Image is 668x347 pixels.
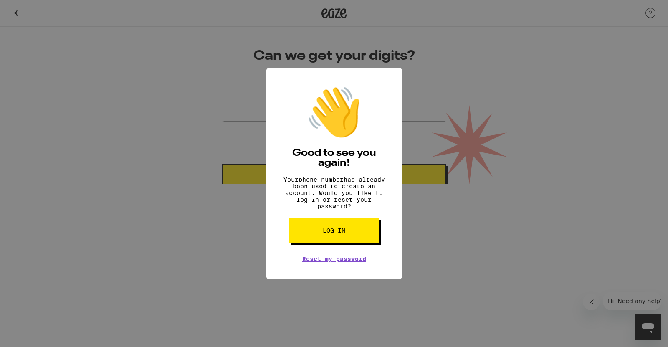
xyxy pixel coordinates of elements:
[279,148,390,168] h2: Good to see you again!
[289,218,379,243] button: Log in
[305,85,363,140] div: 👋
[302,256,366,262] a: Reset my password
[5,6,60,13] span: Hi. Need any help?
[323,228,345,233] span: Log in
[279,176,390,210] p: Your phone number has already been used to create an account. Would you like to log in or reset y...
